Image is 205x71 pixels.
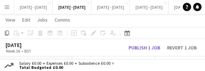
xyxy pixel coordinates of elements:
[75,59,84,65] span: Mon
[19,65,114,70] span: Total Budgeted £0.00
[4,48,22,54] span: Week 36
[91,0,130,14] button: [DATE] - [DATE]
[164,44,199,52] button: Revert 1 job
[14,0,53,14] button: [DATE] - [DATE]
[19,15,33,24] a: Edit
[158,59,166,65] span: Tue
[24,48,31,54] div: BST
[52,15,73,24] a: Comms
[3,15,18,24] a: View
[22,17,30,23] span: Edit
[130,0,169,14] button: [DATE] - [DATE]
[55,17,70,23] span: Comms
[6,41,47,48] div: [DATE]
[37,17,48,23] span: Jobs
[6,17,15,23] span: View
[15,61,115,70] div: Salary £0.00 + Expenses £0.00 + Subsistence £0.00 =
[53,0,91,14] button: [DATE] - [DATE]
[126,44,163,52] button: Publish 1 job
[34,15,50,24] a: Jobs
